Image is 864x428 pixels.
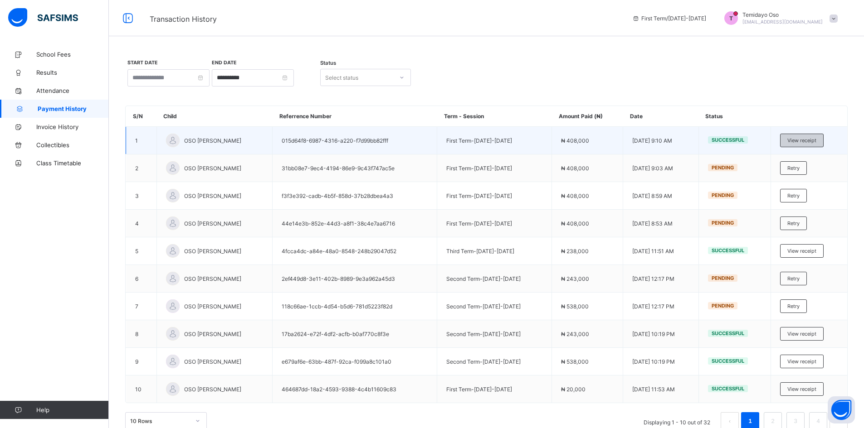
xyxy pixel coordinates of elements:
td: 3 [126,182,157,210]
span: OSO [PERSON_NAME] [184,220,241,227]
td: 015d64f8-6987-4316-a220-f7d99bb82fff [273,127,437,154]
td: f3f3e392-cadb-4b5f-858d-37b28dbea4a3 [273,182,437,210]
td: 4 [126,210,157,237]
span: Invoice History [36,123,109,130]
span: Successful [712,358,744,364]
span: OSO [PERSON_NAME] [184,358,241,365]
td: [DATE] 8:53 AM [623,210,699,237]
td: 8 [126,320,157,348]
td: 1 [126,127,157,154]
span: Status [320,60,336,66]
td: 2ef449d8-3e11-402b-8989-9e3a962a45d3 [273,265,437,293]
span: View receipt [787,331,816,337]
span: [EMAIL_ADDRESS][DOMAIN_NAME] [742,19,823,24]
td: Second Term - [DATE]-[DATE] [437,320,552,348]
span: ₦ 243,000 [561,331,589,337]
a: 1 [746,415,754,427]
span: T [729,15,733,22]
td: 7 [126,293,157,320]
span: Pending [712,220,734,226]
td: First Term - [DATE]-[DATE] [437,375,552,403]
span: Retry [787,165,800,171]
div: 10 Rows [130,418,190,424]
span: Pending [712,192,734,198]
span: Pending [712,303,734,309]
span: Collectibles [36,141,109,149]
span: Class Timetable [36,159,109,167]
span: Retry [787,192,800,199]
img: safsims [8,8,78,27]
span: Successful [712,385,744,392]
td: 2 [126,154,157,182]
span: School Fees [36,51,109,58]
td: Second Term - [DATE]-[DATE] [437,293,552,320]
td: [DATE] 12:17 PM [623,265,699,293]
th: S/N [126,106,157,127]
div: Select status [325,69,358,86]
span: Transaction History [150,14,217,24]
span: session/term information [632,15,706,22]
span: ₦ 408,000 [561,220,589,227]
span: Successful [712,330,744,337]
a: 4 [814,415,822,427]
th: Date [623,106,699,127]
span: ₦ 538,000 [561,358,589,365]
span: View receipt [787,248,816,254]
td: [DATE] 9:03 AM [623,154,699,182]
span: Help [36,406,108,414]
td: First Term - [DATE]-[DATE] [437,127,552,154]
td: First Term - [DATE]-[DATE] [437,210,552,237]
label: End Date [212,60,237,66]
span: Retry [787,275,800,282]
span: ₦ 20,000 [561,386,586,393]
button: Open asap [828,396,855,423]
span: OSO [PERSON_NAME] [184,331,241,337]
td: [DATE] 9:10 AM [623,127,699,154]
th: Amount Paid (₦) [552,106,623,127]
span: ₦ 538,000 [561,303,589,310]
th: Referrence Number [273,106,437,127]
td: 4fcca4dc-a84e-48a0-8548-248b29047d52 [273,237,437,265]
td: 118c66ae-1ccb-4d54-b5d6-781d5223f82d [273,293,437,320]
span: View receipt [787,386,816,392]
td: Second Term - [DATE]-[DATE] [437,348,552,375]
a: 2 [768,415,777,427]
span: Retry [787,220,800,226]
span: ₦ 408,000 [561,192,589,199]
td: Second Term - [DATE]-[DATE] [437,265,552,293]
td: [DATE] 11:53 AM [623,375,699,403]
th: Term - Session [437,106,552,127]
td: 6 [126,265,157,293]
span: Retry [787,303,800,309]
td: [DATE] 10:19 PM [623,348,699,375]
div: Temidayo Oso [715,11,842,25]
td: 31bb08e7-9ec4-4194-86e9-9c43f747ac5e [273,154,437,182]
td: 464687dd-18a2-4593-9388-4c4b11609c83 [273,375,437,403]
span: ₦ 243,000 [561,275,589,282]
td: First Term - [DATE]-[DATE] [437,182,552,210]
span: OSO [PERSON_NAME] [184,303,241,310]
span: OSO [PERSON_NAME] [184,386,241,393]
td: [DATE] 11:51 AM [623,237,699,265]
span: View receipt [787,137,816,144]
td: 5 [126,237,157,265]
a: 3 [791,415,800,427]
span: Successful [712,247,744,254]
td: First Term - [DATE]-[DATE] [437,154,552,182]
span: Pending [712,275,734,281]
span: OSO [PERSON_NAME] [184,275,241,282]
td: 17ba2624-e72f-4df2-acfb-b0af770c8f3e [273,320,437,348]
td: Third Term - [DATE]-[DATE] [437,237,552,265]
td: 44e14e3b-852e-44d3-a8f1-38c4e7aa6716 [273,210,437,237]
td: [DATE] 10:19 PM [623,320,699,348]
span: Pending [712,164,734,171]
td: 9 [126,348,157,375]
span: Payment History [38,105,109,112]
th: Status [698,106,771,127]
span: OSO [PERSON_NAME] [184,248,241,255]
span: ₦ 238,000 [561,248,589,255]
span: OSO [PERSON_NAME] [184,137,241,144]
span: Successful [712,137,744,143]
span: Temidayo Oso [742,11,823,18]
td: 10 [126,375,157,403]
